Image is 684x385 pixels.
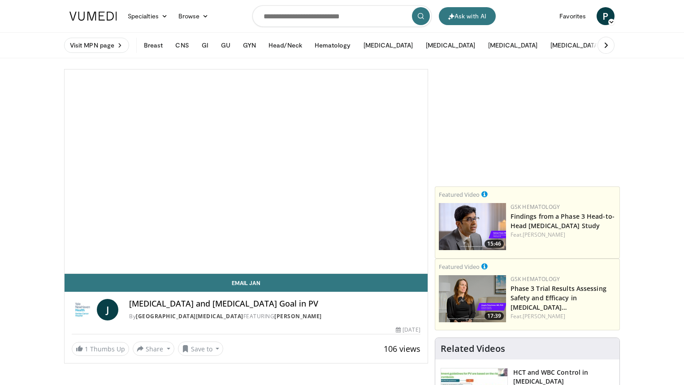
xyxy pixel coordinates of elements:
[238,36,261,54] button: GYN
[196,36,214,54] button: GI
[396,326,420,334] div: [DATE]
[439,275,506,322] a: 17:39
[485,312,504,320] span: 17:39
[133,342,174,356] button: Share
[554,7,591,25] a: Favorites
[173,7,214,25] a: Browse
[122,7,173,25] a: Specialties
[65,274,428,292] a: Email Jan
[523,231,565,238] a: [PERSON_NAME]
[216,36,236,54] button: GU
[64,38,129,53] a: Visit MPN page
[85,345,88,353] span: 1
[439,275,506,322] img: 300108ef-339e-4127-a4b7-c5f349e0f7e9.png.150x105_q85_crop-smart_upscale.png
[263,36,307,54] button: Head/Neck
[439,203,506,250] a: 15:46
[439,263,480,271] small: Featured Video
[511,212,615,230] a: Findings from a Phase 3 Head-to-Head [MEDICAL_DATA] Study
[309,36,356,54] button: Hematology
[129,299,420,309] h4: [MEDICAL_DATA] and [MEDICAL_DATA] Goal in PV
[439,190,480,199] small: Featured Video
[139,36,168,54] button: Breast
[441,343,505,354] h4: Related Videos
[511,231,616,239] div: Feat.
[511,284,606,311] a: Phase 3 Trial Results Assessing Safety and Efficacy in [MEDICAL_DATA]…
[178,342,224,356] button: Save to
[597,7,615,25] a: P
[460,69,594,181] iframe: Advertisement
[274,312,322,320] a: [PERSON_NAME]
[485,240,504,248] span: 15:46
[358,36,419,54] button: [MEDICAL_DATA]
[65,69,428,274] video-js: Video Player
[252,5,432,27] input: Search topics, interventions
[420,36,481,54] button: [MEDICAL_DATA]
[523,312,565,320] a: [PERSON_NAME]
[511,203,560,211] a: GSK Hematology
[511,275,560,283] a: GSK Hematology
[136,312,243,320] a: [GEOGRAPHIC_DATA][MEDICAL_DATA]
[72,342,129,356] a: 1 Thumbs Up
[483,36,543,54] button: [MEDICAL_DATA]
[97,299,118,320] a: J
[69,12,117,21] img: VuMedi Logo
[545,36,606,54] button: [MEDICAL_DATA]
[72,299,93,320] img: Yale Cancer Center
[511,312,616,320] div: Feat.
[129,312,420,320] div: By FEATURING
[384,343,420,354] span: 106 views
[170,36,194,54] button: CNS
[439,203,506,250] img: 3b660c6b-d4d7-4db6-9f85-1d63dab300d5.png.150x105_q85_crop-smart_upscale.png
[439,7,496,25] button: Ask with AI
